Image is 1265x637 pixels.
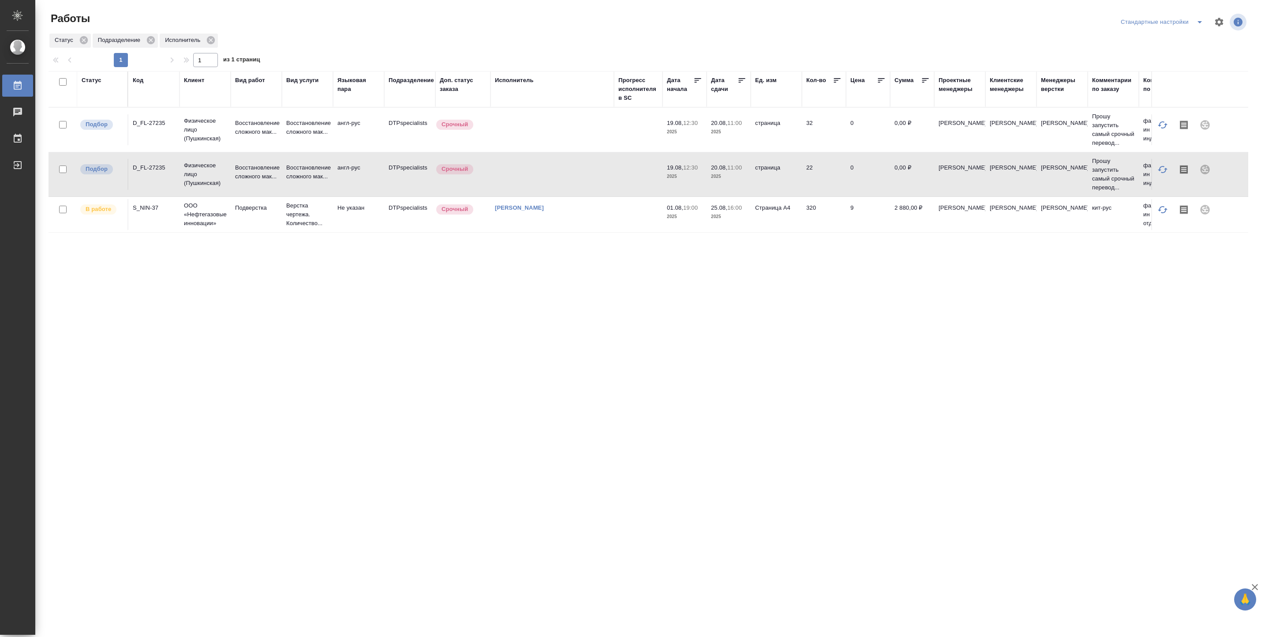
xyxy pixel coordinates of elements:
div: Статус [49,34,91,48]
td: 0,00 ₽ [890,114,934,145]
div: Можно подбирать исполнителей [79,163,123,175]
p: 16:00 [727,204,742,211]
div: Проектные менеджеры [939,76,981,94]
span: Посмотреть информацию [1230,14,1248,30]
p: [PERSON_NAME] [1041,163,1083,172]
div: Клиентские менеджеры [990,76,1032,94]
p: Статус [55,36,76,45]
button: Обновить [1152,159,1173,180]
td: [PERSON_NAME] [985,199,1037,230]
div: Проект не привязан [1194,159,1216,180]
td: [PERSON_NAME] [985,159,1037,190]
div: Клиент [184,76,204,85]
button: 🙏 [1234,588,1256,611]
td: 0,00 ₽ [890,159,934,190]
div: D_FL-27235 [133,119,175,128]
p: Прошу запустить самый срочный перевод... [1092,112,1134,147]
button: Скопировать мини-бриф [1173,114,1194,136]
td: DTPspecialists [384,114,435,145]
p: Подверстка [235,204,277,212]
div: Дата начала [667,76,693,94]
p: 2025 [667,128,702,136]
div: Сумма [894,76,913,85]
div: Подразделение [389,76,434,85]
p: Восстановление сложного мак... [286,119,329,136]
button: Скопировать мини-бриф [1173,199,1194,220]
p: 01.08, [667,204,683,211]
div: Вид работ [235,76,265,85]
div: Цена [850,76,865,85]
div: Код [133,76,143,85]
div: Проект не привязан [1194,114,1216,136]
div: Можно подбирать исполнителей [79,119,123,131]
div: D_FL-27235 [133,163,175,172]
p: 2025 [711,212,746,221]
span: Настроить таблицу [1209,11,1230,33]
td: 0 [846,114,890,145]
p: Исполнитель [165,36,203,45]
p: [PERSON_NAME] [1041,119,1083,128]
p: 19.08, [667,164,683,171]
p: 19.08, [667,120,683,126]
p: Подбор [86,120,108,129]
div: Комментарии по работе [1143,76,1186,94]
p: Физическое лицо (Пушкинская) [184,161,226,188]
td: [PERSON_NAME] [985,114,1037,145]
div: S_NIN-37 [133,204,175,212]
p: [PERSON_NAME] [1041,204,1083,212]
p: 20.08, [711,120,727,126]
p: файл в папке ин в ппт или индиз [1143,117,1186,143]
div: Прогресс исполнителя в SC [618,76,658,102]
div: Кол-во [806,76,826,85]
td: [PERSON_NAME] [934,199,985,230]
div: Ед. изм [755,76,777,85]
td: страница [751,114,802,145]
td: Страница А4 [751,199,802,230]
p: Срочный [442,205,468,214]
button: Скопировать мини-бриф [1173,159,1194,180]
div: Исполнитель выполняет работу [79,204,123,215]
td: англ-рус [333,159,384,190]
td: DTPspecialists [384,159,435,190]
div: Дата сдачи [711,76,737,94]
p: В работе [86,205,111,214]
p: файлы в папке ин эти файлы отдам 04.... [1143,201,1186,228]
p: Подбор [86,165,108,173]
p: Восстановление сложного мак... [286,163,329,181]
p: файл в папке ин в ппт или индиз [1143,161,1186,188]
p: 20.08, [711,164,727,171]
p: 2025 [711,128,746,136]
p: Верстка чертежа. Количество... [286,201,329,228]
td: Не указан [333,199,384,230]
p: 19:00 [683,204,698,211]
p: 2025 [667,212,702,221]
p: Восстановление сложного мак... [235,163,277,181]
div: Комментарии по заказу [1092,76,1134,94]
td: [PERSON_NAME] [934,114,985,145]
button: Обновить [1152,114,1173,136]
p: 25.08, [711,204,727,211]
p: 2025 [711,172,746,181]
td: англ-рус [333,114,384,145]
td: 9 [846,199,890,230]
td: 2 880,00 ₽ [890,199,934,230]
td: 320 [802,199,846,230]
button: Обновить [1152,199,1173,220]
p: Физическое лицо (Пушкинская) [184,117,226,143]
p: ООО «Нефтегазовые инновации» [184,201,226,228]
td: страница [751,159,802,190]
div: Менеджеры верстки [1041,76,1083,94]
div: Вид услуги [286,76,319,85]
td: 0 [846,159,890,190]
div: Проект не привязан [1194,199,1216,220]
td: 32 [802,114,846,145]
div: Языковая пара [337,76,380,94]
a: [PERSON_NAME] [495,204,544,211]
span: Работы [49,11,90,26]
p: 12:30 [683,164,698,171]
p: 12:30 [683,120,698,126]
td: DTPspecialists [384,199,435,230]
div: Исполнитель [160,34,218,48]
p: кит-рус [1092,204,1134,212]
p: 11:00 [727,164,742,171]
